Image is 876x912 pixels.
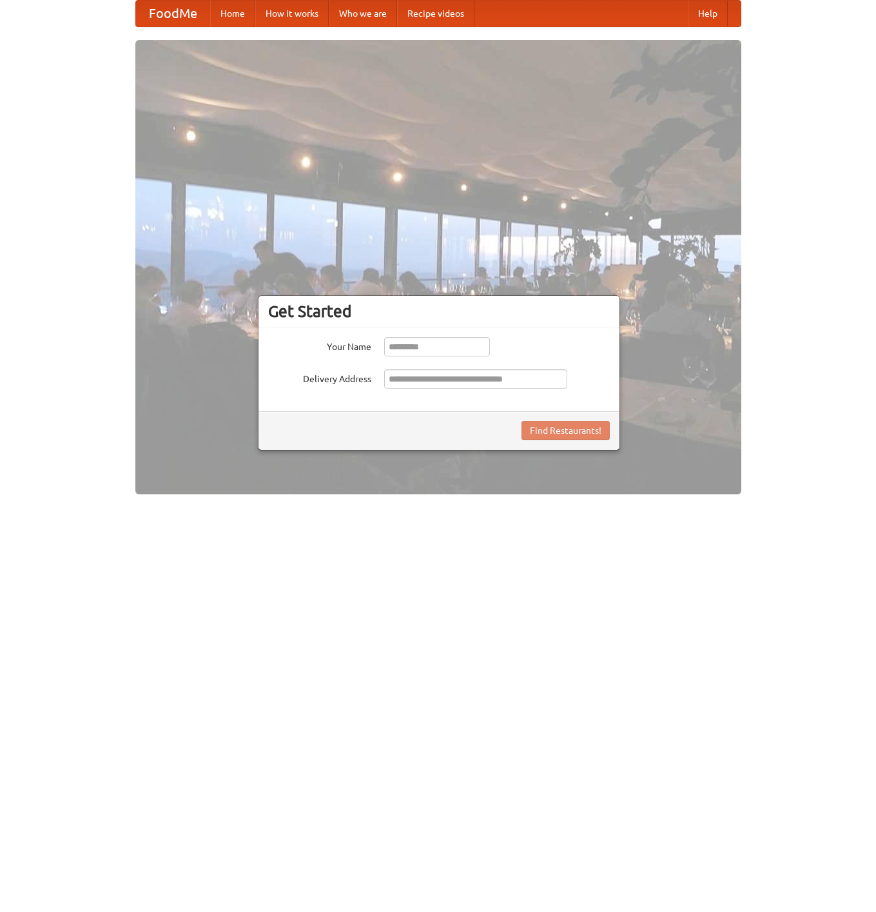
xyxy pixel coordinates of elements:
[268,369,371,385] label: Delivery Address
[136,1,210,26] a: FoodMe
[521,421,610,440] button: Find Restaurants!
[329,1,397,26] a: Who we are
[268,337,371,353] label: Your Name
[688,1,728,26] a: Help
[255,1,329,26] a: How it works
[268,302,610,321] h3: Get Started
[210,1,255,26] a: Home
[397,1,474,26] a: Recipe videos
